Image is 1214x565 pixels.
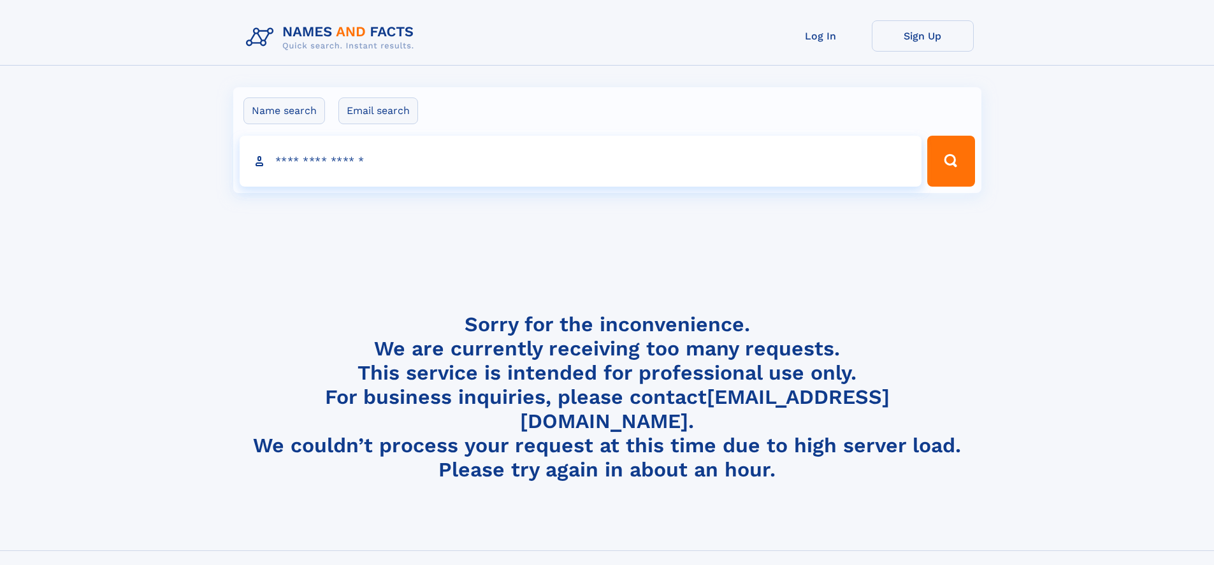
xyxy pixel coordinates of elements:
[241,20,424,55] img: Logo Names and Facts
[240,136,922,187] input: search input
[520,385,890,433] a: [EMAIL_ADDRESS][DOMAIN_NAME]
[243,97,325,124] label: Name search
[338,97,418,124] label: Email search
[241,312,974,482] h4: Sorry for the inconvenience. We are currently receiving too many requests. This service is intend...
[770,20,872,52] a: Log In
[872,20,974,52] a: Sign Up
[927,136,974,187] button: Search Button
